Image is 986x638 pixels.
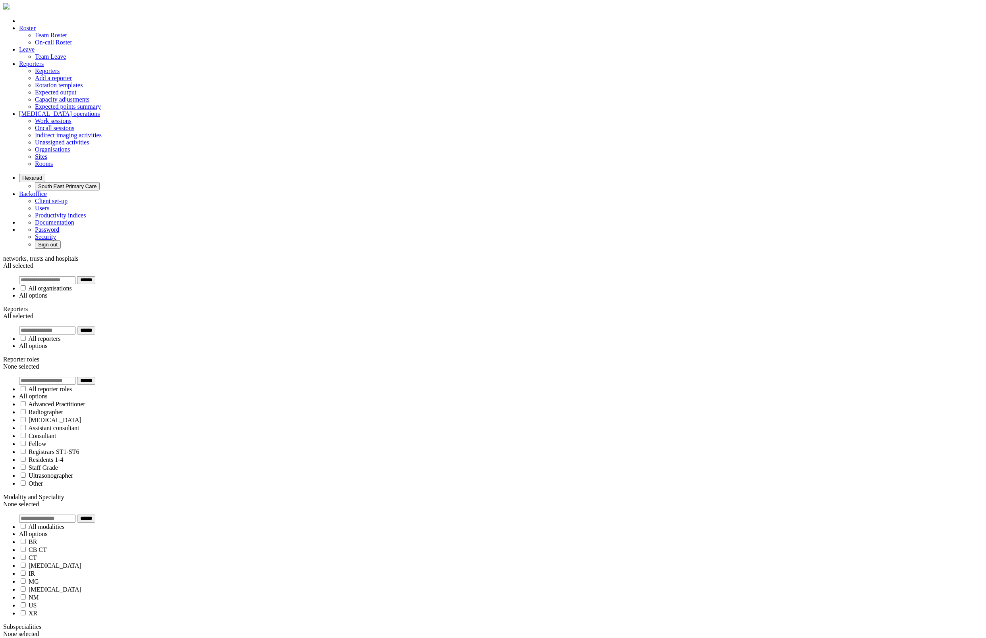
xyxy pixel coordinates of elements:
[19,393,983,400] li: All options
[35,103,101,110] a: Expected points summary
[35,39,72,46] a: On-call Roster
[29,610,37,617] label: XR
[35,82,83,88] a: Rotation templates
[29,586,81,593] label: [MEDICAL_DATA]
[29,546,47,553] label: CB CT
[35,67,60,74] a: Reporters
[28,386,72,392] label: All reporter roles
[3,494,64,500] label: Modality and Speciality
[35,212,86,219] a: Productivity indices
[19,174,45,182] button: Hexarad
[35,32,67,38] a: Team Roster
[3,313,983,320] div: All selected
[29,554,37,561] label: CT
[28,401,85,407] label: Advanced Practitioner
[35,226,59,233] a: Password
[19,25,36,31] a: Roster
[29,432,56,439] label: Consultant
[29,578,39,585] label: MG
[28,335,60,342] label: All reporters
[35,219,74,226] a: Documentation
[29,409,63,415] label: Radiographer
[35,198,68,204] a: Client set-up
[35,240,61,249] button: Sign out
[3,630,983,638] div: None selected
[29,440,46,447] label: Fellow
[29,472,73,479] label: Ultrasonographer
[19,190,47,197] a: Backoffice
[3,255,78,262] label: networks, trusts and hospitals
[19,342,983,350] li: All options
[19,46,35,53] a: Leave
[3,3,10,10] img: brand-opti-rad-logos-blue-and-white-d2f68631ba2948856bd03f2d395fb146ddc8fb01b4b6e9315ea85fa773367...
[19,530,983,538] li: All options
[3,501,983,508] div: None selected
[29,562,81,569] label: [MEDICAL_DATA]
[35,182,100,190] button: South East Primary Care
[29,570,35,577] label: IR
[29,538,37,545] label: BR
[29,602,37,609] label: US
[3,623,41,630] label: Subspecialities
[3,363,983,370] div: None selected
[29,464,58,471] label: Staff Grade
[35,160,53,167] a: Rooms
[35,233,56,240] a: Security
[29,417,81,423] label: [MEDICAL_DATA]
[28,285,71,292] label: All organisations
[28,523,64,530] label: All modalities
[3,356,39,363] label: Reporter roles
[35,205,49,211] a: Users
[19,110,100,117] a: [MEDICAL_DATA] operations
[19,292,983,299] li: All options
[35,96,89,103] a: Capacity adjustments
[28,425,79,431] label: Assistant consultant
[35,125,74,131] a: Oncall sessions
[35,146,70,153] a: Organisations
[3,306,28,312] label: Reporters
[29,448,79,455] label: Registrars ST1-ST6
[29,456,64,463] label: Residents 1-4
[35,75,72,81] a: Add a reporter
[35,117,71,124] a: Work sessions
[35,153,47,160] a: Sites
[35,89,76,96] a: Expected output
[35,139,89,146] a: Unassigned activities
[29,594,39,601] label: NM
[19,60,44,67] a: Reporters
[19,182,983,190] ul: Hexarad
[35,132,102,138] a: Indirect imaging activities
[35,53,66,60] a: Team Leave
[29,480,43,487] label: Other
[3,262,983,269] div: All selected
